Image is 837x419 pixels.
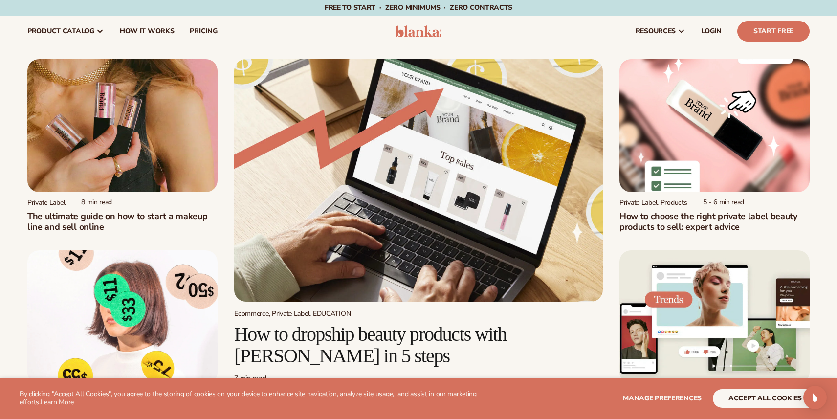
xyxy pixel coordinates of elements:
h2: How to dropship beauty products with [PERSON_NAME] in 5 steps [234,324,603,367]
div: Private Label, Products [619,198,687,207]
a: LOGIN [693,16,729,47]
span: LOGIN [701,27,722,35]
a: pricing [182,16,225,47]
button: Manage preferences [623,389,702,408]
div: Private label [27,198,65,207]
a: Person holding branded make up with a solid pink background Private label 8 min readThe ultimate ... [27,59,218,232]
a: Learn More [41,397,74,407]
button: accept all cookies [713,389,817,408]
span: resources [636,27,676,35]
div: 5 - 6 min read [695,198,744,207]
img: Profitability of private label company [27,250,218,383]
div: Open Intercom Messenger [803,386,827,409]
img: logo [396,25,442,37]
img: Social media trends this week (Updated weekly) [619,250,810,383]
span: pricing [190,27,217,35]
div: Ecommerce, Private Label, EDUCATION [234,309,603,318]
a: resources [628,16,693,47]
h1: The ultimate guide on how to start a makeup line and sell online [27,211,218,232]
img: Private Label Beauty Products Click [619,59,810,192]
a: How It Works [112,16,182,47]
div: 7 min read [234,375,603,383]
span: Manage preferences [623,394,702,403]
div: 8 min read [73,198,112,207]
a: Start Free [737,21,810,42]
a: product catalog [20,16,112,47]
a: Private Label Beauty Products Click Private Label, Products 5 - 6 min readHow to choose the right... [619,59,810,232]
span: How It Works [120,27,175,35]
h2: How to choose the right private label beauty products to sell: expert advice [619,211,810,232]
p: By clicking "Accept All Cookies", you agree to the storing of cookies on your device to enhance s... [20,390,494,407]
img: Person holding branded make up with a solid pink background [27,59,218,192]
span: Free to start · ZERO minimums · ZERO contracts [325,3,512,12]
img: Growing money with ecommerce [234,59,603,302]
span: product catalog [27,27,94,35]
a: Growing money with ecommerce Ecommerce, Private Label, EDUCATION How to dropship beauty products ... [234,59,603,408]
